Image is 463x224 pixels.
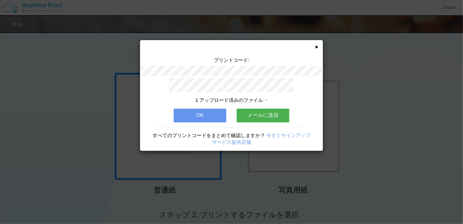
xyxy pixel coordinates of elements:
[214,58,249,63] span: プリントコード:
[174,109,226,122] button: OK
[195,98,263,103] span: 1 アップロード済みのファイル
[266,133,310,138] a: 今すぐサインアップ
[237,109,289,122] button: メールに送信
[212,140,251,145] a: サービス提供店舗
[153,133,265,138] span: すべてのプリントコードをまとめて確認しますか？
